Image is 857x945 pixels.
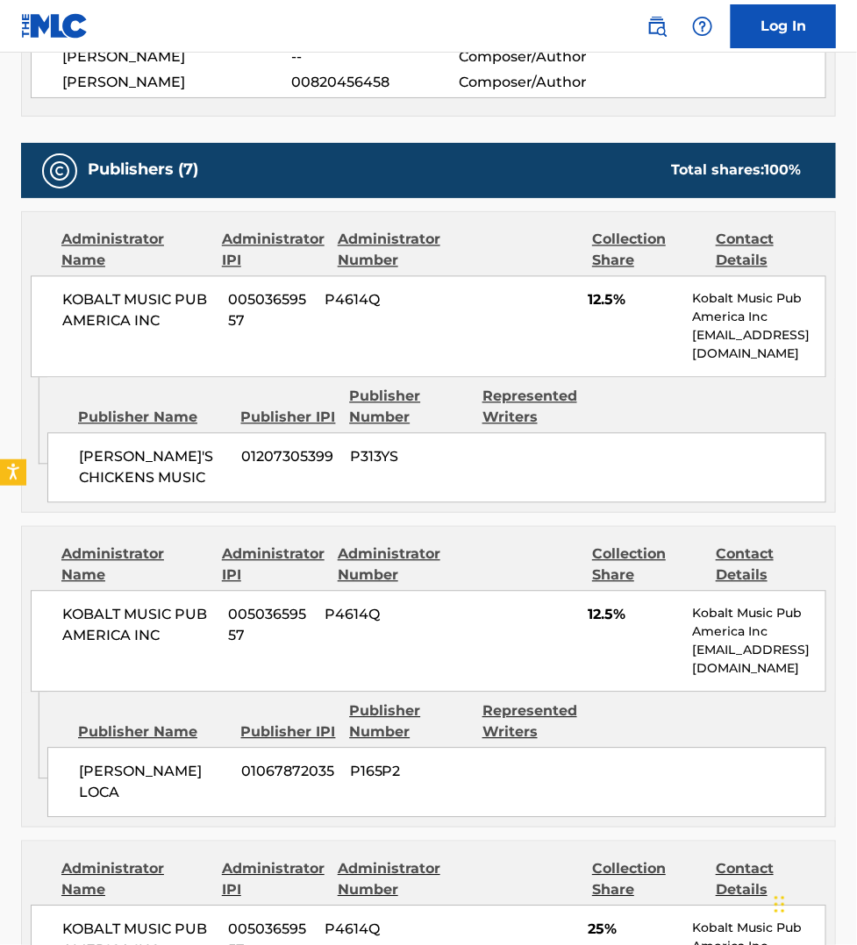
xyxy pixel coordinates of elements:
div: Help [685,9,720,44]
span: 00503659557 [228,290,312,332]
img: help [692,16,713,37]
span: [PERSON_NAME] [62,46,291,67]
span: 01067872035 [241,762,336,783]
div: Publisher IPI [241,722,337,743]
div: Administrator Number [338,230,448,272]
span: 12.5% [588,290,679,311]
span: [PERSON_NAME] LOCA [79,762,228,804]
span: P4614Q [325,290,440,311]
span: KOBALT MUSIC PUB AMERICA INC [62,605,215,647]
div: Administrator Number [338,544,448,586]
div: Administrator Number [338,859,448,901]
p: Kobalt Music Pub America Inc [693,290,825,327]
div: Drag [775,878,785,931]
span: -- [291,46,459,67]
span: 25% [588,920,679,941]
span: Composer/Author [459,72,611,93]
h5: Publishers (7) [88,160,198,181]
span: P4614Q [325,920,440,941]
span: 100 % [764,162,801,179]
span: P165P2 [350,762,469,783]
div: Administrator Name [61,230,209,272]
p: [EMAIL_ADDRESS][DOMAIN_NAME] [693,327,825,364]
div: Publisher IPI [241,408,337,429]
span: Composer/Author [459,46,611,67]
div: Publisher Number [349,701,468,743]
div: Collection Share [592,859,703,901]
span: 12.5% [588,605,679,626]
div: Administrator IPI [222,859,325,901]
img: MLC Logo [21,13,89,39]
span: 00503659557 [228,605,312,647]
iframe: Chat Widget [769,861,857,945]
div: Publisher Name [78,408,228,429]
div: Total shares: [671,160,801,181]
a: Public Search [639,9,675,44]
div: Contact Details [716,230,826,272]
span: P313YS [350,447,469,468]
a: Log In [731,4,836,48]
img: Publishers [49,160,70,181]
div: Publisher Number [349,387,468,429]
div: Contact Details [716,859,826,901]
span: KOBALT MUSIC PUB AMERICA INC [62,290,215,332]
img: search [646,16,668,37]
div: Collection Share [592,230,703,272]
span: P4614Q [325,605,440,626]
div: Administrator Name [61,544,209,586]
p: [EMAIL_ADDRESS][DOMAIN_NAME] [693,642,825,679]
span: 00820456458 [291,72,459,93]
p: Kobalt Music Pub America Inc [693,605,825,642]
div: Collection Share [592,544,703,586]
div: Represented Writers [482,387,602,429]
div: Administrator IPI [222,544,325,586]
span: [PERSON_NAME]'S CHICKENS MUSIC [79,447,228,489]
span: [PERSON_NAME] [62,72,291,93]
div: Publisher Name [78,722,228,743]
div: Administrator Name [61,859,209,901]
div: Represented Writers [482,701,602,743]
span: 01207305399 [241,447,336,468]
div: Contact Details [716,544,826,586]
div: Administrator IPI [222,230,325,272]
